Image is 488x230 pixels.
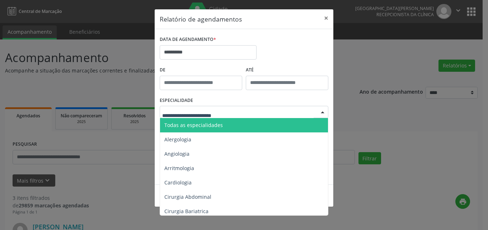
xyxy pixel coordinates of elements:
label: DATA DE AGENDAMENTO [160,34,216,45]
span: Cirurgia Abdominal [164,193,211,200]
span: Angiologia [164,150,189,157]
label: ESPECIALIDADE [160,95,193,106]
button: Close [319,9,333,27]
h5: Relatório de agendamentos [160,14,242,24]
span: Todas as especialidades [164,122,223,128]
span: Alergologia [164,136,191,143]
span: Arritmologia [164,165,194,172]
label: De [160,65,242,76]
span: Cardiologia [164,179,192,186]
span: Cirurgia Bariatrica [164,208,208,215]
label: ATÉ [246,65,328,76]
